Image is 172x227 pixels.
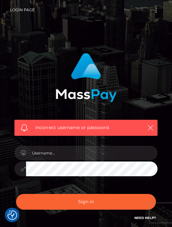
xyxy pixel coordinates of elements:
a: Login Page [10,3,35,17]
button: Consent Preferences [7,210,17,220]
a: Need Help? [134,216,156,220]
input: Username... [26,146,158,160]
span: Incorrect username or password. [35,124,138,131]
button: Sign in [16,194,156,210]
button: Toggle navigation [150,6,162,14]
img: Revisit consent button [7,210,17,220]
img: MassPay Login [56,53,117,102]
